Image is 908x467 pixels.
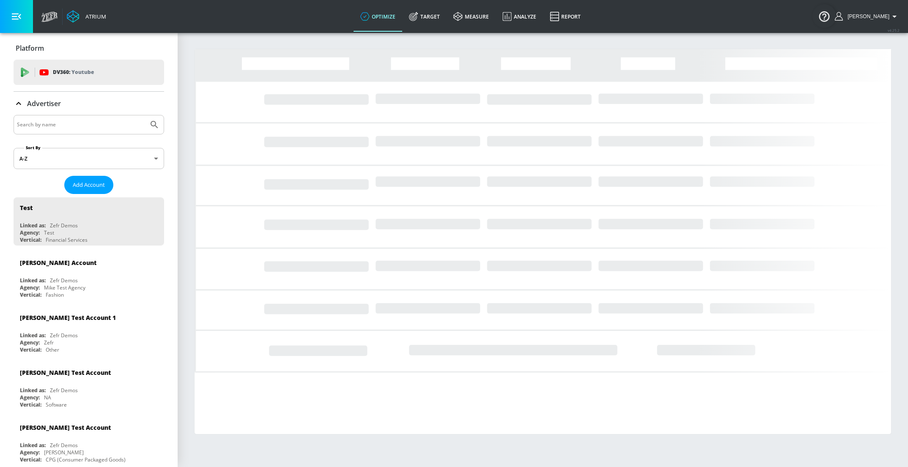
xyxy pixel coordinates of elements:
[14,148,164,169] div: A-Z
[73,180,105,190] span: Add Account
[20,394,40,401] div: Agency:
[20,369,111,377] div: [PERSON_NAME] Test Account
[20,332,46,339] div: Linked as:
[888,28,900,33] span: v 4.25.2
[14,197,164,246] div: TestLinked as:Zefr DemosAgency:TestVertical:Financial Services
[354,1,402,32] a: optimize
[67,10,106,23] a: Atrium
[20,277,46,284] div: Linked as:
[53,68,94,77] p: DV360:
[46,291,64,298] div: Fashion
[835,11,900,22] button: [PERSON_NAME]
[50,387,78,394] div: Zefr Demos
[496,1,543,32] a: Analyze
[17,119,145,130] input: Search by name
[20,456,41,463] div: Vertical:
[20,401,41,408] div: Vertical:
[82,13,106,20] div: Atrium
[844,14,889,19] span: login as: veronica.hernandez@zefr.com
[14,92,164,115] div: Advertiser
[24,145,42,150] label: Sort By
[71,68,94,76] p: Youtube
[64,176,113,194] button: Add Account
[20,259,96,267] div: [PERSON_NAME] Account
[543,1,587,32] a: Report
[50,222,78,229] div: Zefr Demos
[14,252,164,300] div: [PERSON_NAME] AccountLinked as:Zefr DemosAgency:Mike Test AgencyVertical:Fashion
[20,387,46,394] div: Linked as:
[44,229,54,236] div: Test
[44,339,54,346] div: Zefr
[50,277,78,284] div: Zefr Demos
[14,307,164,355] div: [PERSON_NAME] Test Account 1Linked as:Zefr DemosAgency:ZefrVertical:Other
[20,339,40,346] div: Agency:
[50,332,78,339] div: Zefr Demos
[20,449,40,456] div: Agency:
[14,362,164,410] div: [PERSON_NAME] Test AccountLinked as:Zefr DemosAgency:NAVertical:Software
[50,442,78,449] div: Zefr Demos
[14,60,164,85] div: DV360: Youtube
[20,423,111,431] div: [PERSON_NAME] Test Account
[20,229,40,236] div: Agency:
[27,99,61,108] p: Advertiser
[447,1,496,32] a: measure
[20,284,40,291] div: Agency:
[14,36,164,60] div: Platform
[20,442,46,449] div: Linked as:
[44,284,85,291] div: Mike Test Agency
[402,1,447,32] a: Target
[44,394,51,401] div: NA
[14,417,164,465] div: [PERSON_NAME] Test AccountLinked as:Zefr DemosAgency:[PERSON_NAME]Vertical:CPG (Consumer Packaged...
[46,346,59,353] div: Other
[20,346,41,353] div: Vertical:
[46,401,67,408] div: Software
[812,4,836,28] button: Open Resource Center
[20,291,41,298] div: Vertical:
[20,204,33,212] div: Test
[46,236,88,243] div: Financial Services
[20,314,116,322] div: [PERSON_NAME] Test Account 1
[46,456,126,463] div: CPG (Consumer Packaged Goods)
[20,222,46,229] div: Linked as:
[16,44,44,53] p: Platform
[20,236,41,243] div: Vertical:
[44,449,84,456] div: [PERSON_NAME]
